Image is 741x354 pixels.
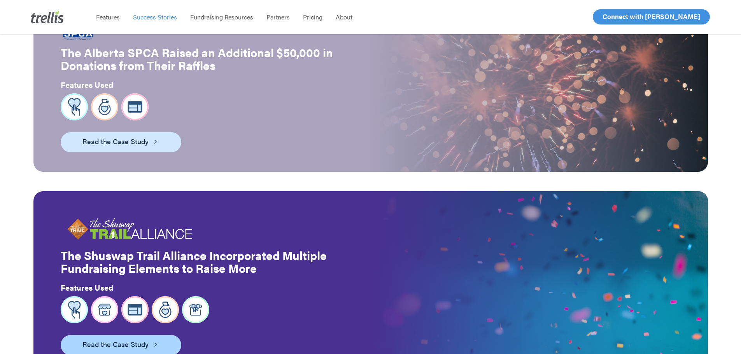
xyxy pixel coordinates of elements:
img: Group-11637.svg [121,296,149,323]
a: Fundraising Resources [184,13,260,21]
span: Partners [266,12,290,21]
a: Features [89,13,126,21]
img: Group-10137.svg [61,93,88,120]
img: Group-11637.svg [121,93,149,120]
a: Connect with [PERSON_NAME] [593,9,710,24]
strong: Features Used [61,282,113,293]
img: Group-11644-1.svg [152,296,179,323]
img: Group-10139.svg [182,296,209,323]
img: Group-11644-1.svg [91,93,118,120]
a: Success Stories [126,13,184,21]
span: Read the Case Study [82,339,149,350]
a: Pricing [296,13,329,21]
strong: Features Used [61,79,113,90]
span: Pricing [303,12,322,21]
span: Fundraising Resources [190,12,253,21]
img: Group-10137.svg [61,296,88,323]
a: Partners [260,13,296,21]
span: Success Stories [133,12,177,21]
span: Features [96,12,120,21]
img: Trellis [31,11,64,23]
strong: The Shuswap Trail Alliance Incorporated Multiple Fundraising Elements to Raise More [61,247,327,276]
span: About [336,12,352,21]
span: Connect with [PERSON_NAME] [603,12,700,21]
a: Read the Case Study [61,132,181,152]
strong: The Alberta SPCA Raised an Additional $50,000 in Donations from Their Raffles [61,44,333,73]
span: Read the Case Study [82,136,149,147]
a: About [329,13,359,21]
img: Group-10147.svg [91,296,118,323]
